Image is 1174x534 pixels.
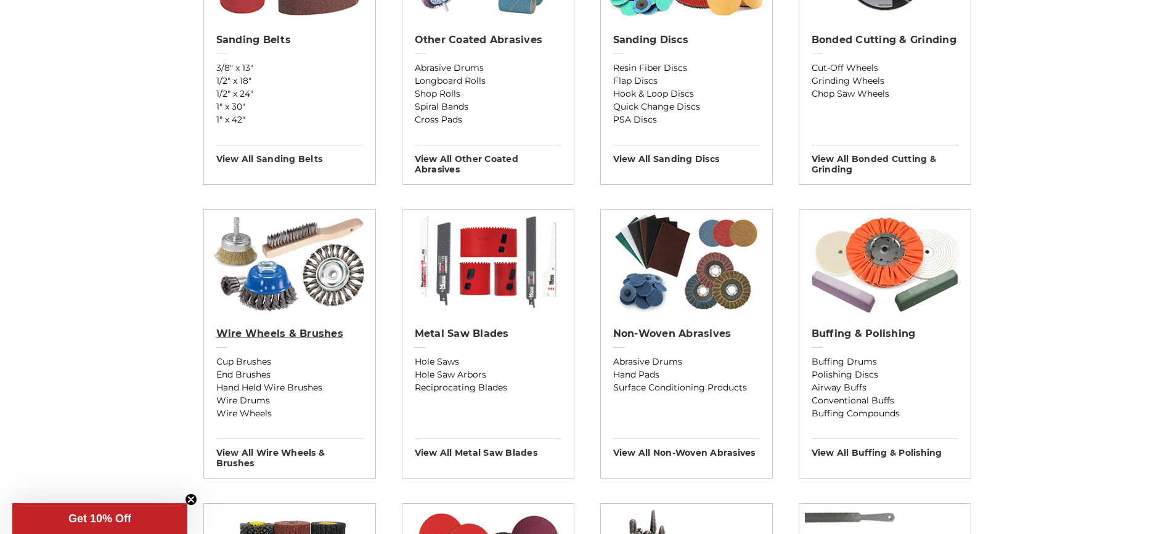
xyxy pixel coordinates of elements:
[812,34,958,46] h2: Bonded Cutting & Grinding
[606,210,766,315] img: Non-woven Abrasives
[415,439,561,458] h3: View All metal saw blades
[216,87,363,100] a: 1/2" x 24"
[613,328,760,340] h2: Non-woven Abrasives
[216,145,363,164] h3: View All sanding belts
[216,34,363,46] h2: Sanding Belts
[613,75,760,87] a: Flap Discs
[210,210,369,315] img: Wire Wheels & Brushes
[68,512,131,525] span: Get 10% Off
[216,62,363,75] a: 3/8" x 13"
[613,100,760,113] a: Quick Change Discs
[415,328,561,340] h2: Metal Saw Blades
[613,368,760,381] a: Hand Pads
[216,75,363,87] a: 1/2" x 18"
[216,368,363,381] a: End Brushes
[415,62,561,75] a: Abrasive Drums
[216,407,363,420] a: Wire Wheels
[812,394,958,407] a: Conventional Buffs
[805,210,964,315] img: Buffing & Polishing
[415,87,561,100] a: Shop Rolls
[812,75,958,87] a: Grinding Wheels
[415,34,561,46] h2: Other Coated Abrasives
[415,355,561,368] a: Hole Saws
[613,62,760,75] a: Resin Fiber Discs
[216,439,363,469] h3: View All wire wheels & brushes
[185,493,197,506] button: Close teaser
[613,355,760,368] a: Abrasive Drums
[812,368,958,381] a: Polishing Discs
[216,113,363,126] a: 1" x 42"
[812,145,958,175] h3: View All bonded cutting & grinding
[415,368,561,381] a: Hole Saw Arbors
[812,328,958,340] h2: Buffing & Polishing
[216,381,363,394] a: Hand Held Wire Brushes
[812,62,958,75] a: Cut-Off Wheels
[812,407,958,420] a: Buffing Compounds
[408,210,568,315] img: Metal Saw Blades
[415,100,561,113] a: Spiral Bands
[216,328,363,340] h2: Wire Wheels & Brushes
[613,439,760,458] h3: View All non-woven abrasives
[415,381,561,394] a: Reciprocating Blades
[812,355,958,368] a: Buffing Drums
[216,100,363,113] a: 1" x 30"
[613,113,760,126] a: PSA Discs
[415,145,561,175] h3: View All other coated abrasives
[216,394,363,407] a: Wire Drums
[613,381,760,394] a: Surface Conditioning Products
[216,355,363,368] a: Cup Brushes
[812,381,958,394] a: Airway Buffs
[12,503,187,534] div: Get 10% OffClose teaser
[812,87,958,100] a: Chop Saw Wheels
[415,113,561,126] a: Cross Pads
[613,145,760,164] h3: View All sanding discs
[415,75,561,87] a: Longboard Rolls
[613,87,760,100] a: Hook & Loop Discs
[812,439,958,458] h3: View All buffing & polishing
[613,34,760,46] h2: Sanding Discs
